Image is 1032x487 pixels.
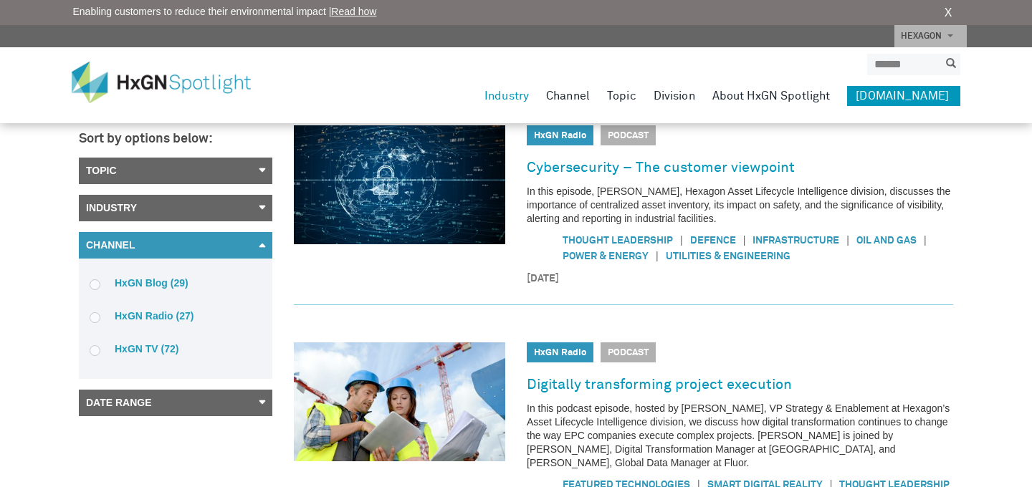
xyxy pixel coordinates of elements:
[649,249,666,264] span: |
[894,25,967,47] a: HEXAGON
[847,86,960,106] a: [DOMAIN_NAME]
[666,251,790,261] a: Utilities & Engineering
[563,251,649,261] a: Power & Energy
[601,125,656,145] span: Podcast
[90,342,262,355] label: HxGN TV (72)
[79,195,272,221] a: Industry
[712,86,831,106] a: About HxGN Spotlight
[72,62,272,103] img: HxGN Spotlight
[945,4,952,21] a: X
[607,86,636,106] a: Topic
[752,236,839,246] a: Infrastructure
[534,348,586,357] a: HxGN Radio
[601,342,656,362] span: Podcast
[331,6,376,17] a: Read how
[527,185,953,226] p: In this episode, [PERSON_NAME], Hexagon Asset Lifecycle Intelligence division, discusses the impo...
[294,342,505,461] img: Digitally transforming project execution
[917,233,934,248] span: |
[673,233,690,248] span: |
[856,236,917,246] a: Oil and gas
[90,309,262,322] label: HxGN Radio (27)
[690,236,736,246] a: Defence
[527,373,792,396] a: Digitally transforming project execution
[736,233,753,248] span: |
[654,86,695,106] a: Division
[546,86,590,106] a: Channel
[484,86,529,106] a: Industry
[527,271,953,286] time: [DATE]
[534,131,586,140] a: HxGN Radio
[527,156,795,179] a: Cybersecurity – The customer viewpoint
[90,276,262,289] label: HxGN Blog (29)
[563,236,673,246] a: Thought Leadership
[79,158,272,184] a: Topic
[79,132,272,147] h3: Sort by options below:
[73,4,377,19] span: Enabling customers to reduce their environmental impact |
[527,402,953,470] p: In this podcast episode, hosted by [PERSON_NAME], VP Strategy & Enablement at Hexagon’s Asset Lif...
[294,125,505,244] img: Cybersecurity – The customer viewpoint
[839,233,856,248] span: |
[79,390,272,416] a: Date Range
[79,232,272,259] a: Channel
